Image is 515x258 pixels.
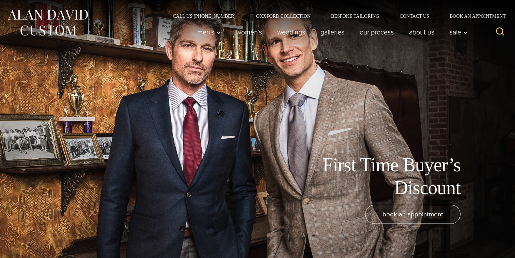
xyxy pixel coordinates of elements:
a: Bespoke Tailoring [321,14,389,18]
span: book an appointment [383,209,443,219]
a: weddings [270,25,313,39]
button: View Search Form [492,24,508,40]
nav: Secondary Navigation [162,14,508,18]
span: Sale [450,29,468,35]
a: Our Process [352,25,402,39]
a: Contact Us [389,14,439,18]
span: Men’s [197,29,221,35]
a: Women’s [229,25,270,39]
a: About Us [402,25,442,39]
h1: First Time Buyer’s Discount [307,154,461,199]
a: Oxxford Collection [246,14,321,18]
img: Alan David Custom [7,8,89,38]
a: Book an Appointment [439,14,508,18]
nav: Primary Navigation [190,25,472,39]
a: Call Us [PHONE_NUMBER] [162,14,246,18]
a: Galleries [313,25,352,39]
a: book an appointment [365,205,461,224]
